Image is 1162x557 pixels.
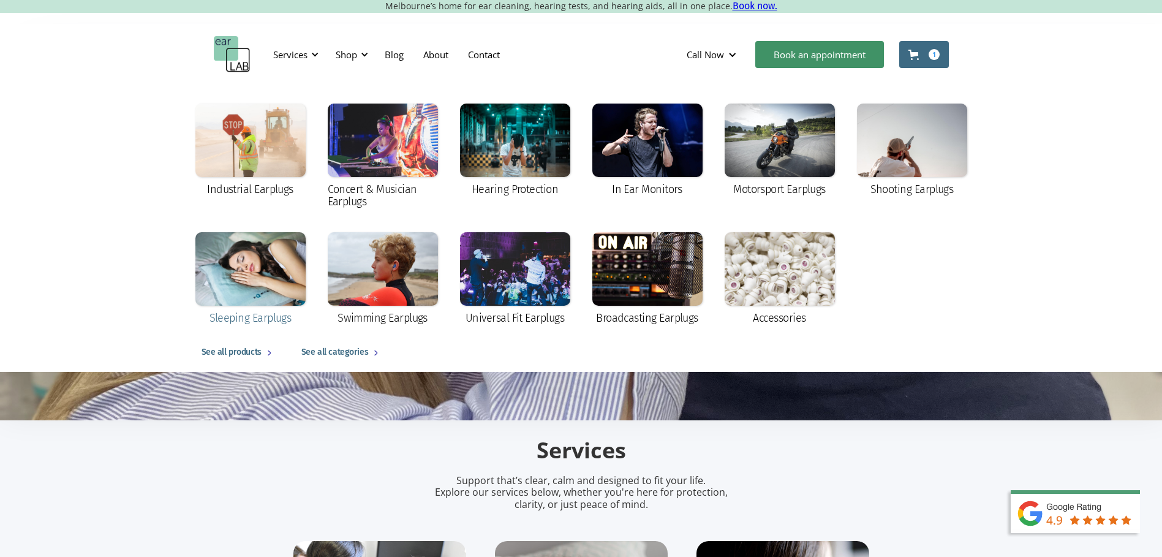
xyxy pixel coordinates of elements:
[413,37,458,72] a: About
[929,49,940,60] div: 1
[687,48,724,61] div: Call Now
[586,226,709,333] a: Broadcasting Earplugs
[328,183,438,208] div: Concert & Musician Earplugs
[458,37,510,72] a: Contact
[328,36,372,73] div: Shop
[266,36,322,73] div: Services
[719,226,841,333] a: Accessories
[338,312,428,324] div: Swimming Earplugs
[322,226,444,333] a: Swimming Earplugs
[612,183,682,195] div: In Ear Monitors
[189,333,289,372] a: See all products
[209,312,292,324] div: Sleeping Earplugs
[289,333,396,372] a: See all categories
[293,436,869,465] h2: Services
[322,97,444,216] a: Concert & Musician Earplugs
[336,48,357,61] div: Shop
[596,312,698,324] div: Broadcasting Earplugs
[586,97,709,204] a: In Ear Monitors
[753,312,805,324] div: Accessories
[375,37,413,72] a: Blog
[202,345,262,360] div: See all products
[677,36,749,73] div: Call Now
[273,48,307,61] div: Services
[870,183,954,195] div: Shooting Earplugs
[301,345,368,360] div: See all categories
[207,183,293,195] div: Industrial Earplugs
[755,41,884,68] a: Book an appointment
[454,226,576,333] a: Universal Fit Earplugs
[189,97,312,204] a: Industrial Earplugs
[454,97,576,204] a: Hearing Protection
[472,183,558,195] div: Hearing Protection
[719,97,841,204] a: Motorsport Earplugs
[189,226,312,333] a: Sleeping Earplugs
[419,475,744,510] p: Support that’s clear, calm and designed to fit your life. Explore our services below, whether you...
[733,183,826,195] div: Motorsport Earplugs
[466,312,564,324] div: Universal Fit Earplugs
[851,97,973,204] a: Shooting Earplugs
[214,36,251,73] a: home
[899,41,949,68] a: Open cart containing 1 items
